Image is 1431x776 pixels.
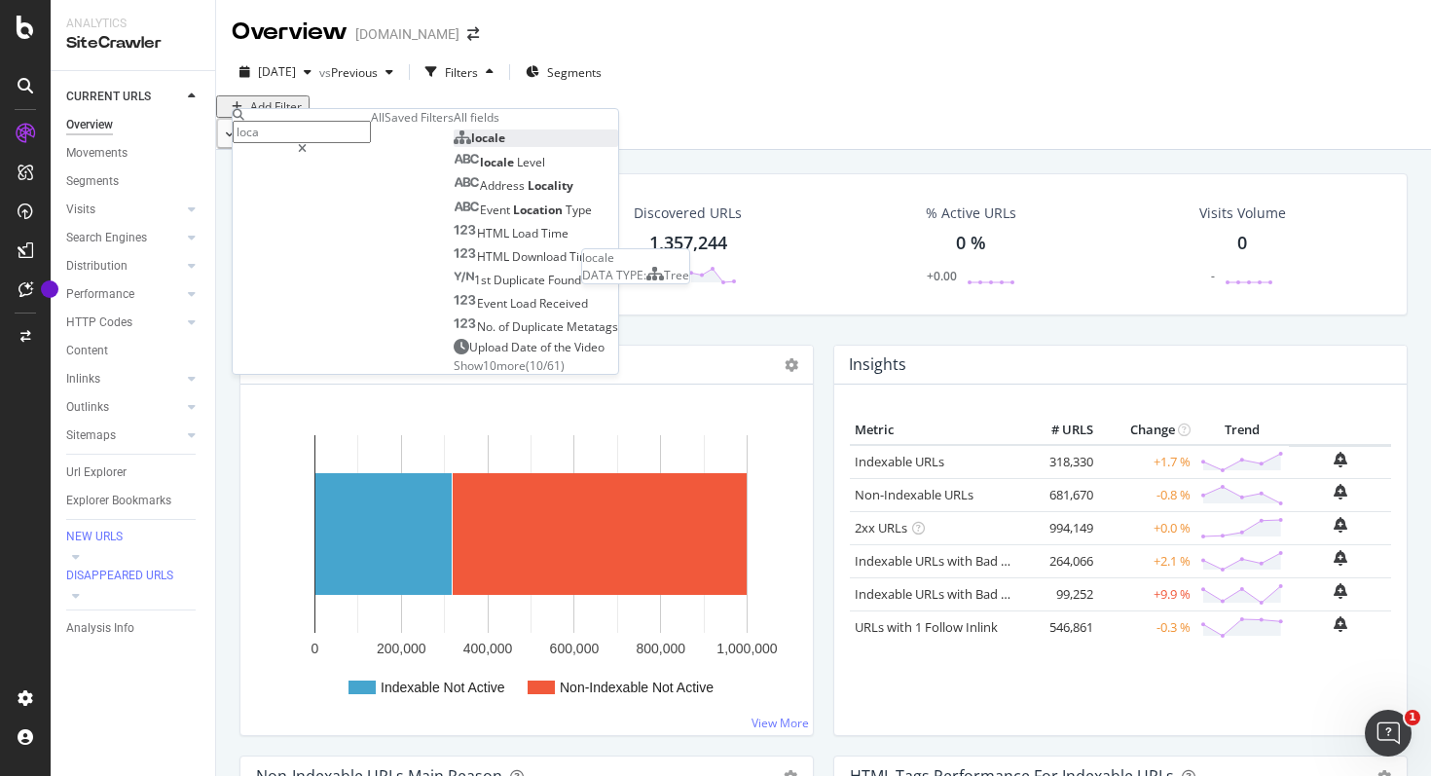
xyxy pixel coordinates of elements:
div: +0.00 [927,268,957,284]
text: Indexable Not Active [381,680,505,695]
div: Tooltip anchor [41,280,58,298]
div: bell-plus [1334,616,1347,632]
div: All [371,109,385,126]
div: Content [66,341,108,361]
td: 99,252 [1020,577,1098,610]
span: Metatags [567,318,618,335]
span: locale [471,129,505,146]
input: Search by field name [233,121,371,143]
svg: A chart. [256,416,797,720]
th: Metric [850,416,1020,445]
a: Analysis Info [66,618,202,639]
td: 681,670 [1020,478,1098,511]
div: Visits [66,200,95,220]
span: Address [480,177,528,194]
text: 200,000 [377,641,426,656]
a: Visits [66,200,182,220]
div: NEW URLS [66,529,123,545]
a: Non-Indexable URLs [855,486,973,503]
div: SiteCrawler [66,32,200,55]
div: Discovered URLs [634,203,742,223]
iframe: Intercom live chat [1365,710,1412,757]
span: Found [548,272,581,288]
a: NEW URLS [66,528,202,547]
text: 600,000 [550,641,600,656]
a: View More [752,715,809,731]
a: Movements [66,143,202,164]
text: 1,000,000 [716,641,777,656]
span: the [554,339,574,355]
div: Inlinks [66,369,100,389]
span: DATA TYPE: [582,267,646,283]
div: Overview [232,16,348,49]
div: bell-plus [1334,452,1347,467]
a: Segments [66,171,202,192]
div: Explorer Bookmarks [66,491,171,511]
text: 0 [312,641,319,656]
div: CURRENT URLS [66,87,151,107]
td: 318,330 [1020,445,1098,479]
a: Indexable URLs with Bad H1 [855,552,1017,570]
span: Video [574,339,605,355]
td: -0.8 % [1098,478,1195,511]
a: Overview [66,115,202,135]
span: Tree [664,267,689,283]
td: 994,149 [1020,511,1098,544]
button: Filters [418,56,501,88]
span: Location [513,202,566,218]
button: Add Filter [216,95,310,118]
div: Filters [445,64,478,81]
button: [DATE] [232,56,319,88]
div: Outlinks [66,397,109,418]
td: -0.3 % [1098,610,1195,644]
span: Date [511,339,540,355]
td: +9.9 % [1098,577,1195,610]
i: Options [785,358,798,372]
span: of [540,339,554,355]
div: 0 % [956,231,986,256]
div: bell-plus [1334,484,1347,499]
button: Apply [216,118,276,149]
div: Url Explorer [66,462,127,483]
div: Analysis Info [66,618,134,639]
a: Content [66,341,202,361]
div: Visits Volume [1199,203,1286,223]
span: of [498,318,512,335]
div: Search Engines [66,228,147,248]
div: bell-plus [1334,583,1347,599]
a: CURRENT URLS [66,87,182,107]
text: 800,000 [636,641,685,656]
div: Analytics [66,16,200,32]
div: bell-plus [1334,517,1347,533]
div: Distribution [66,256,128,277]
td: +2.1 % [1098,544,1195,577]
span: Duplicate [494,272,548,288]
span: No. [477,318,498,335]
span: Upload [469,339,511,355]
a: Outlinks [66,397,182,418]
div: All fields [454,109,618,126]
th: Change [1098,416,1195,445]
span: HTML [477,225,512,241]
a: Search Engines [66,228,182,248]
td: 546,861 [1020,610,1098,644]
a: Inlinks [66,369,182,389]
span: Duplicate [512,318,567,335]
th: Trend [1195,416,1289,445]
div: Saved Filters [385,109,454,126]
text: Non-Indexable Not Active [560,680,714,695]
div: Movements [66,143,128,164]
div: locale [582,249,689,266]
a: URLs with 1 Follow Inlink [855,618,998,636]
span: Show 10 more [454,357,526,374]
span: Event [480,202,513,218]
span: 1st [474,272,494,288]
a: 2xx URLs [855,519,907,536]
span: locale [480,154,517,170]
span: Received [539,295,588,312]
span: Load [510,295,539,312]
div: Overview [66,115,113,135]
span: HTML [477,248,512,265]
span: Locality [528,177,573,194]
